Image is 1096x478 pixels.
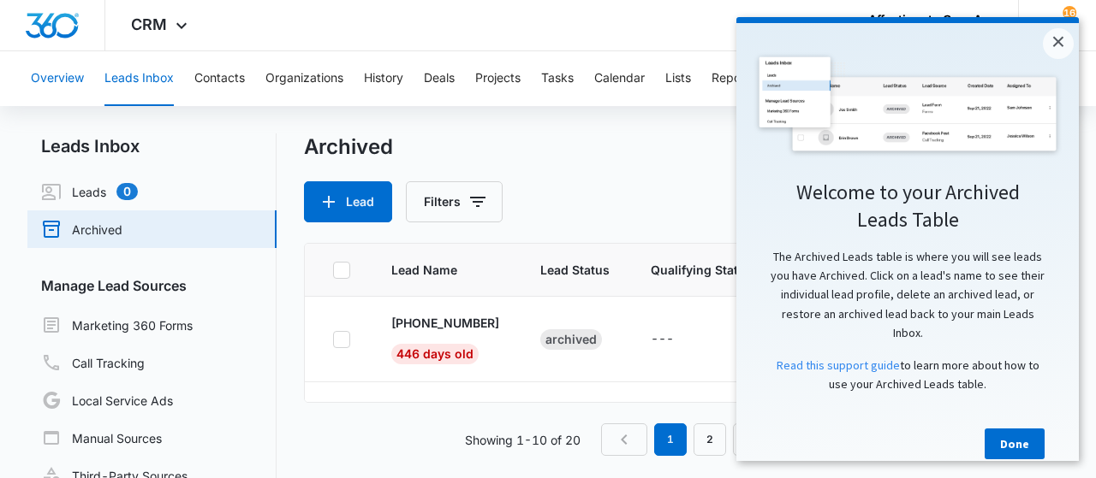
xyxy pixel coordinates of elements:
a: Archived [41,219,122,239]
a: Call Tracking [41,352,145,373]
button: Contacts [194,51,245,106]
a: Next Page [733,423,779,456]
button: Projects [475,51,521,106]
a: Close modal [307,11,337,42]
span: Lead Name [391,261,499,279]
nav: Pagination [601,423,779,456]
h2: Welcome to your Archived Leads Table [17,162,325,215]
h2: Leads Inbox [27,133,277,159]
p: The Archived Leads table is where you will see leads you have Archived. Click on a lead's name to... [17,230,325,326]
div: account name [868,13,993,27]
span: 446 days old [391,344,479,364]
div: - - Select to Edit Field [651,329,705,350]
a: [PHONE_NUMBER]446 days old [391,314,499,361]
span: 16 [1063,6,1076,20]
a: Done [248,411,308,442]
button: Overview [31,51,84,106]
a: Archived [540,332,602,346]
button: Calendar [594,51,645,106]
button: Filters [406,181,503,222]
a: Manual Sources [41,428,162,448]
button: Reports [712,51,755,106]
div: --- [651,329,674,350]
span: Lead Status [540,261,610,279]
span: CRM [131,15,167,33]
a: Local Service Ads [41,390,173,410]
p: [PHONE_NUMBER] [391,314,499,332]
em: 1 [654,423,687,456]
p: [PHONE_NUMBER] [391,399,499,417]
p: to learn more about how to use your Archived Leads table. [17,339,325,377]
span: Qualifying Status [651,261,753,279]
a: Page 2 [694,423,726,456]
a: Leads0 [41,181,138,202]
h3: Manage Lead Sources [27,275,277,296]
a: Marketing 360 Forms [41,315,193,335]
h1: Archived [304,134,393,160]
a: Read this support guide [40,340,164,356]
div: Archived [540,329,602,350]
button: Tasks [541,51,574,106]
div: notifications count [1063,6,1076,20]
p: Showing 1-10 of 20 [465,431,581,449]
a: [PHONE_NUMBER]557 days old [391,399,499,446]
button: Lead [304,181,392,222]
button: History [364,51,403,106]
button: Organizations [265,51,343,106]
button: Lists [665,51,691,106]
button: Leads Inbox [104,51,174,106]
button: Deals [424,51,455,106]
